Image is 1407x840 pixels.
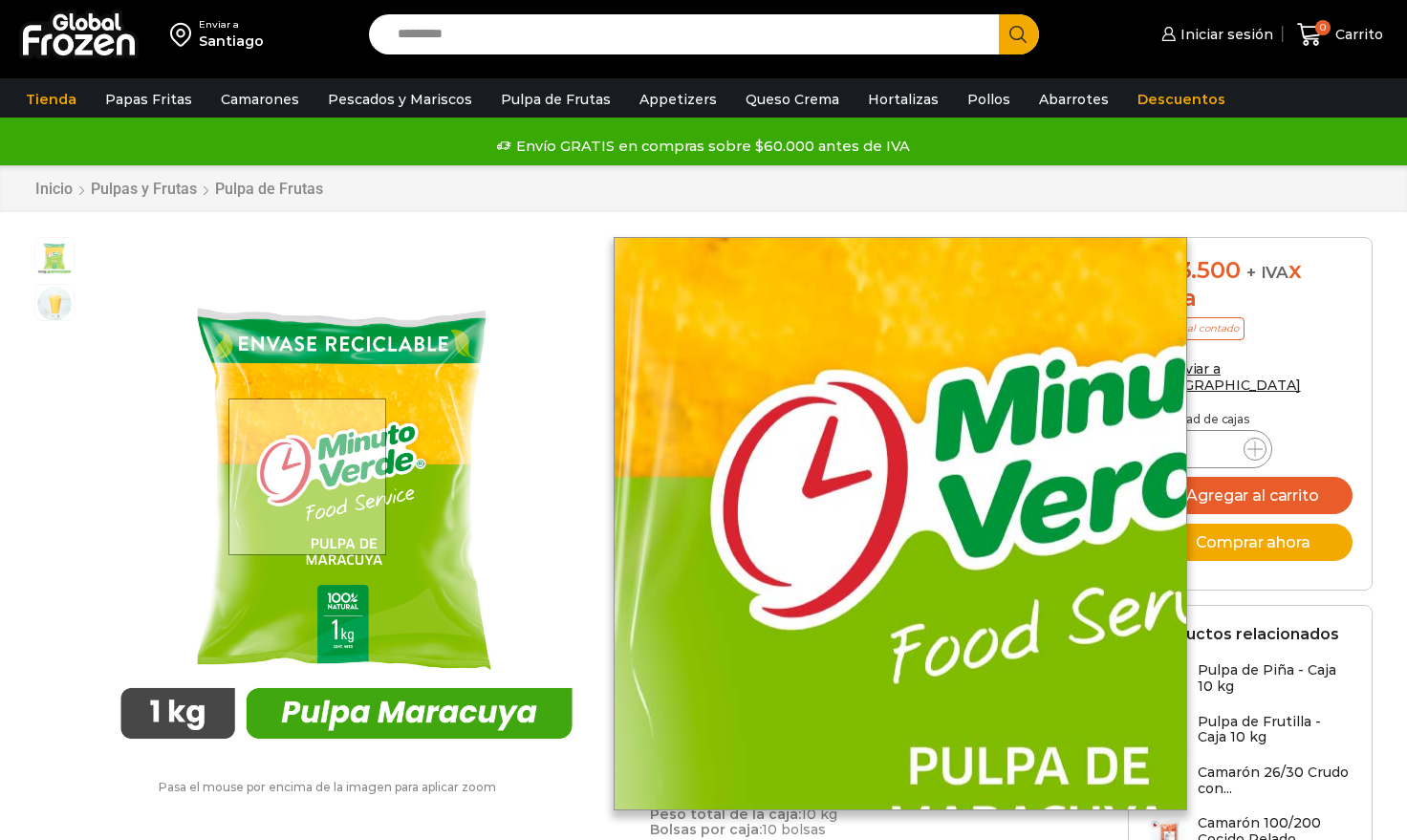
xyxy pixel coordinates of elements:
[170,18,199,51] img: address-field-icon.svg
[199,32,264,51] div: Santiago
[958,81,1020,118] a: Pollos
[1148,256,1240,284] bdi: 43.500
[650,821,762,838] strong: Bolsas por caja:
[1148,413,1353,426] p: Cantidad de cajas
[1148,625,1339,643] h2: Productos relacionados
[1198,662,1353,695] h3: Pulpa de Piña - Caja 10 kg
[491,81,620,118] a: Pulpa de Frutas
[199,18,264,32] div: Enviar a
[214,180,324,198] a: Pulpa de Frutas
[630,81,726,118] a: Appetizers
[1148,317,1245,340] p: Precio al contado
[1148,257,1353,312] div: x caja
[999,14,1039,54] button: Search button
[1176,25,1273,44] span: Iniciar sesión
[1192,436,1228,463] input: Product quantity
[1148,524,1353,561] button: Comprar ahora
[96,81,202,118] a: Papas Fritas
[1148,477,1353,514] button: Agregar al carrito
[35,285,74,323] span: jugo-mango
[34,781,621,794] p: Pasa el mouse por encima de la imagen para aplicar zoom
[1246,263,1288,282] span: + IVA
[34,180,324,198] nav: Breadcrumb
[1157,15,1273,54] a: Iniciar sesión
[1198,714,1353,746] h3: Pulpa de Frutilla - Caja 10 kg
[1315,20,1331,35] span: 0
[650,806,801,823] strong: Peso total de la caja:
[1331,25,1383,44] span: Carrito
[1292,12,1388,57] a: 0 Carrito
[1148,765,1353,806] a: Camarón 26/30 Crudo con...
[34,180,74,198] a: Inicio
[90,180,198,198] a: Pulpas y Frutas
[211,81,309,118] a: Camarones
[318,81,482,118] a: Pescados y Mariscos
[16,81,86,118] a: Tienda
[35,238,74,276] span: pulpa-maracuya
[1198,765,1353,797] h3: Camarón 26/30 Crudo con...
[1128,81,1235,118] a: Descuentos
[858,81,948,118] a: Hortalizas
[1029,81,1118,118] a: Abarrotes
[1148,714,1353,755] a: Pulpa de Frutilla - Caja 10 kg
[736,81,849,118] a: Queso Crema
[1148,662,1353,703] a: Pulpa de Piña - Caja 10 kg
[1148,360,1301,394] a: Enviar a [GEOGRAPHIC_DATA]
